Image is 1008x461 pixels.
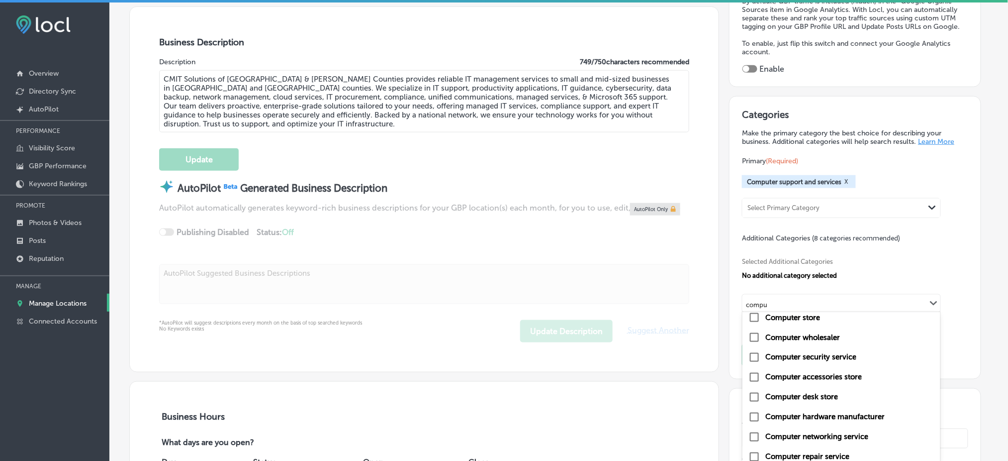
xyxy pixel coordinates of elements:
[29,254,64,263] p: Reputation
[742,129,968,146] p: Make the primary category the best choice for describing your business. Additional categories wil...
[747,205,820,212] div: Select Primary Category
[742,258,961,265] span: Selected Additional Categories
[765,433,868,442] label: Computer networking service
[765,413,885,422] label: Computer hardware manufacturer
[742,344,822,366] button: Update
[812,233,900,243] span: (8 categories recommended)
[159,70,689,132] textarea: CMIT Solutions of [GEOGRAPHIC_DATA] & [PERSON_NAME] Counties provides reliable IT management serv...
[765,393,838,402] label: Computer desk store
[742,109,968,124] h3: Categories
[742,272,837,279] span: No additional category selected
[29,317,97,326] p: Connected Accounts
[742,234,900,242] span: Additional Categories
[159,148,239,171] button: Update
[765,373,862,382] label: Computer accessories store
[918,137,954,146] a: Learn More
[580,58,689,66] label: 749 / 750 characters recommended
[159,412,689,423] h3: Business Hours
[29,87,76,96] p: Directory Sync
[159,37,689,48] h3: Business Description
[159,58,195,66] label: Description
[29,180,87,188] p: Keyword Rankings
[29,144,75,152] p: Visibility Score
[29,69,59,78] p: Overview
[16,15,71,34] img: fda3e92497d09a02dc62c9cd864e3231.png
[742,157,798,165] span: Primary
[747,178,841,186] span: Computer support and services
[760,64,785,74] label: Enable
[742,39,968,56] p: To enable, just flip this switch and connect your Google Analytics account.
[766,157,798,165] span: (Required)
[29,299,87,308] p: Manage Locations
[29,219,82,227] p: Photos & Videos
[221,182,241,191] img: Beta
[159,439,325,449] p: What days are you open?
[765,333,840,342] label: Computer wholesaler
[841,178,851,186] button: X
[29,105,59,114] p: AutoPilot
[29,162,87,170] p: GBP Performance
[178,182,388,194] strong: AutoPilot Generated Business Description
[29,236,46,245] p: Posts
[765,353,856,362] label: Computer security service
[159,179,174,194] img: autopilot-icon
[765,313,820,322] label: Computer store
